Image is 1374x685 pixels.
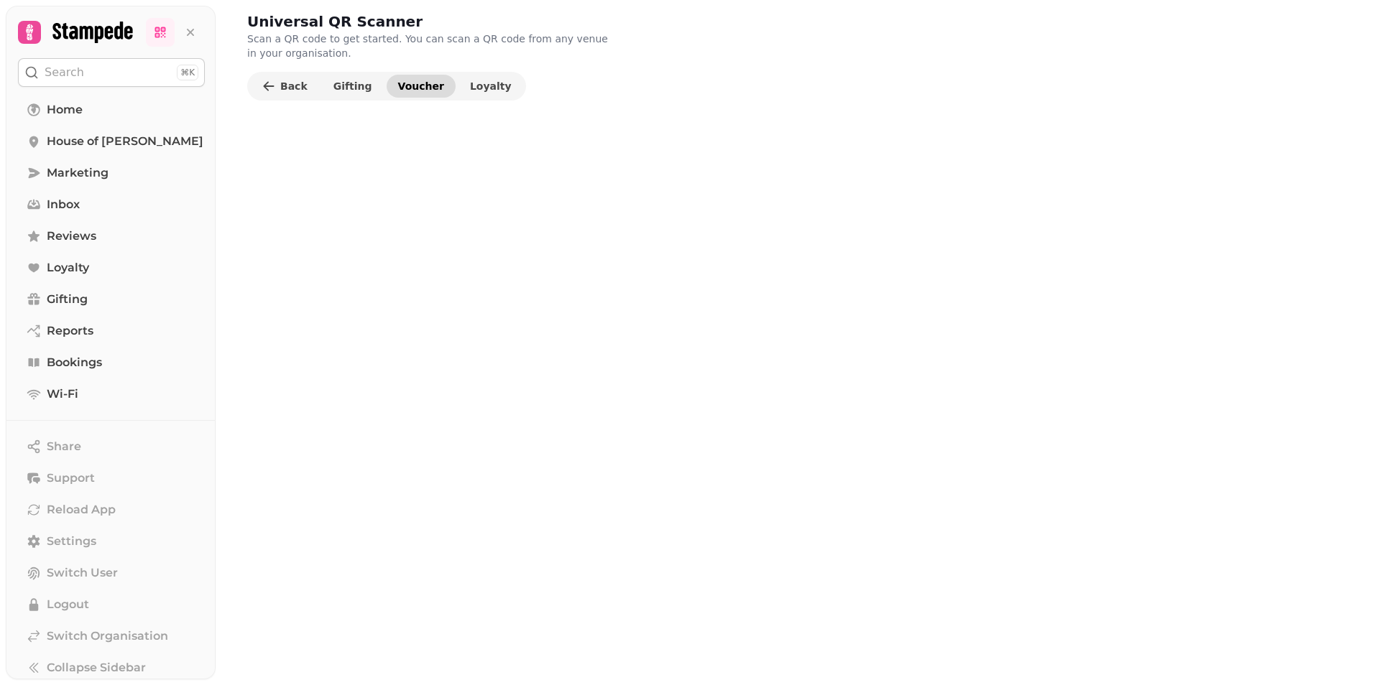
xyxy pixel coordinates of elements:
[333,81,372,91] span: Gifting
[398,81,444,91] span: Voucher
[47,596,89,613] span: Logout
[47,501,116,518] span: Reload App
[18,432,205,461] button: Share
[18,317,205,345] a: Reports
[177,65,198,80] div: ⌘K
[470,81,512,91] span: Loyalty
[18,190,205,219] a: Inbox
[322,75,384,98] button: Gifting
[18,58,205,87] button: Search⌘K
[18,495,205,524] button: Reload App
[47,164,109,182] span: Marketing
[45,64,84,81] p: Search
[458,75,523,98] button: Loyalty
[47,354,102,371] span: Bookings
[47,291,88,308] span: Gifting
[280,81,308,91] span: Back
[18,285,205,314] a: Gifting
[47,228,96,245] span: Reviews
[18,380,205,409] a: Wi-Fi
[47,196,80,213] span: Inbox
[247,32,615,60] p: Scan a QR code to get started. You can scan a QR code from any venue in your organisation.
[250,75,319,98] button: Back
[18,95,205,124] a: Home
[18,222,205,251] a: Reviews
[47,533,96,550] span: Settings
[18,127,205,156] a: House of [PERSON_NAME]
[47,470,95,487] span: Support
[47,628,168,645] span: Switch Organisation
[47,386,78,403] span: Wi-Fi
[18,253,205,282] a: Loyalty
[18,559,205,587] button: Switch User
[47,659,146,676] span: Collapse Sidebar
[47,259,89,276] span: Loyalty
[387,75,456,98] button: Voucher
[47,564,118,582] span: Switch User
[247,11,523,32] h2: Universal QR Scanner
[18,348,205,377] a: Bookings
[47,101,83,118] span: Home
[18,590,205,619] button: Logout
[18,527,205,556] a: Settings
[47,322,93,340] span: Reports
[18,159,205,187] a: Marketing
[18,464,205,493] button: Support
[18,622,205,651] a: Switch Organisation
[47,438,81,455] span: Share
[18,653,205,682] button: Collapse Sidebar
[47,133,203,150] span: House of [PERSON_NAME]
